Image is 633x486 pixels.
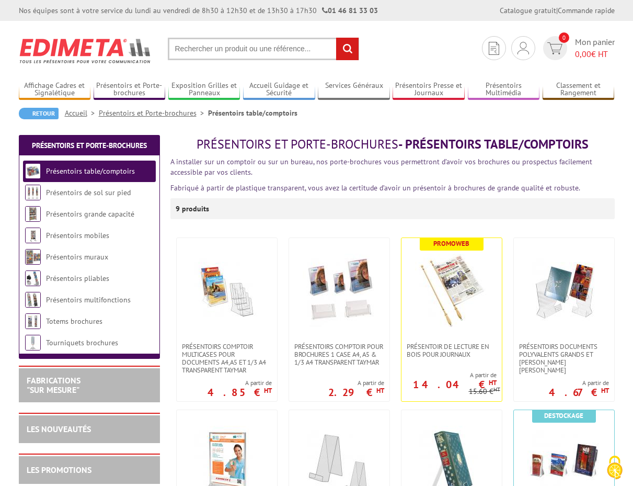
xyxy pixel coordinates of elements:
[176,198,215,219] p: 9 produits
[468,81,540,98] a: Présentoirs Multimédia
[540,36,615,60] a: devis rapide 0 Mon panier 0,00€ HT
[243,81,315,98] a: Accueil Guidage et Sécurité
[46,166,135,176] a: Présentoirs table/comptoirs
[25,163,41,179] img: Présentoirs table/comptoirs
[294,343,384,366] span: PRÉSENTOIRS COMPTOIR POUR BROCHURES 1 CASE A4, A5 & 1/3 A4 TRANSPARENT taymar
[519,343,609,374] span: Présentoirs Documents Polyvalents Grands et [PERSON_NAME] [PERSON_NAME]
[25,292,41,308] img: Présentoirs multifonctions
[602,455,628,481] img: Cookies (fenêtre modale)
[19,108,59,119] a: Retour
[99,108,208,118] a: Présentoirs et Porte-brochures
[208,389,272,395] p: 4.85 €
[559,32,569,43] span: 0
[328,379,384,387] span: A partir de
[170,157,592,177] font: A installer sur un comptoir ou sur un bureau, nos porte-brochures vous permettront d’avoir vos br...
[549,389,609,395] p: 4.67 €
[322,6,378,15] strong: 01 46 81 33 03
[208,379,272,387] span: A partir de
[489,42,499,55] img: devis rapide
[65,108,99,118] a: Accueil
[32,141,147,150] a: Présentoirs et Porte-brochures
[469,388,500,395] p: 15.60 €
[197,136,398,152] span: Présentoirs et Porte-brochures
[19,5,378,16] div: Nos équipes sont à votre service du lundi au vendredi de 8h30 à 12h30 et de 13h30 à 17h30
[25,228,41,243] img: Présentoirs mobiles
[407,343,497,358] span: Présentoir de lecture en bois pour journaux
[500,5,615,16] div: |
[27,375,80,395] a: FABRICATIONS"Sur Mesure"
[401,343,502,358] a: Présentoir de lecture en bois pour journaux
[46,209,134,219] a: Présentoirs grande capacité
[544,411,583,420] b: Destockage
[25,206,41,222] img: Présentoirs grande capacité
[46,317,102,326] a: Totems brochures
[25,185,41,200] img: Présentoirs de sol sur pied
[558,6,615,15] a: Commande rapide
[25,335,41,351] img: Tourniquets brochures
[328,389,384,395] p: 2.29 €
[543,81,615,98] a: Classement et Rangement
[168,81,240,98] a: Exposition Grilles et Panneaux
[94,81,166,98] a: Présentoirs et Porte-brochures
[264,386,272,395] sup: HT
[415,254,488,327] img: Présentoir de lecture en bois pour journaux
[489,378,497,387] sup: HT
[493,386,500,393] sup: HT
[46,274,109,283] a: Présentoirs pliables
[575,36,615,60] span: Mon panier
[527,254,601,327] img: Présentoirs Documents Polyvalents Grands et Petits Modèles
[318,81,390,98] a: Services Généraux
[168,38,359,60] input: Rechercher un produit ou une référence...
[46,252,108,262] a: Présentoirs muraux
[25,313,41,329] img: Totems brochures
[547,42,562,54] img: devis rapide
[208,108,297,118] li: Présentoirs table/comptoirs
[517,42,529,54] img: devis rapide
[46,188,131,197] a: Présentoirs de sol sur pied
[170,183,580,193] font: Fabriqué à partir de plastique transparent, vous avez la certitude d’avoir un présentoir à brochu...
[46,231,109,240] a: Présentoirs mobiles
[46,338,118,347] a: Tourniquets brochures
[25,249,41,265] img: Présentoirs muraux
[500,6,556,15] a: Catalogue gratuit
[596,450,633,486] button: Cookies (fenêtre modale)
[182,343,272,374] span: Présentoirs comptoir multicases POUR DOCUMENTS A4,A5 ET 1/3 A4 TRANSPARENT TAYMAR
[376,386,384,395] sup: HT
[433,239,469,248] b: Promoweb
[46,295,131,304] a: Présentoirs multifonctions
[336,38,359,60] input: rechercher
[401,371,497,379] span: A partir de
[177,343,277,374] a: Présentoirs comptoir multicases POUR DOCUMENTS A4,A5 ET 1/3 A4 TRANSPARENT TAYMAR
[514,343,614,374] a: Présentoirs Documents Polyvalents Grands et [PERSON_NAME] [PERSON_NAME]
[190,254,263,327] img: Présentoirs comptoir multicases POUR DOCUMENTS A4,A5 ET 1/3 A4 TRANSPARENT TAYMAR
[575,48,615,60] span: € HT
[303,254,376,327] img: PRÉSENTOIRS COMPTOIR POUR BROCHURES 1 CASE A4, A5 & 1/3 A4 TRANSPARENT taymar
[393,81,465,98] a: Présentoirs Presse et Journaux
[289,343,389,366] a: PRÉSENTOIRS COMPTOIR POUR BROCHURES 1 CASE A4, A5 & 1/3 A4 TRANSPARENT taymar
[19,81,91,98] a: Affichage Cadres et Signalétique
[170,138,615,151] h1: - Présentoirs table/comptoirs
[575,49,591,59] span: 0,00
[549,379,609,387] span: A partir de
[601,386,609,395] sup: HT
[413,381,497,388] p: 14.04 €
[25,270,41,286] img: Présentoirs pliables
[19,31,152,70] img: Edimeta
